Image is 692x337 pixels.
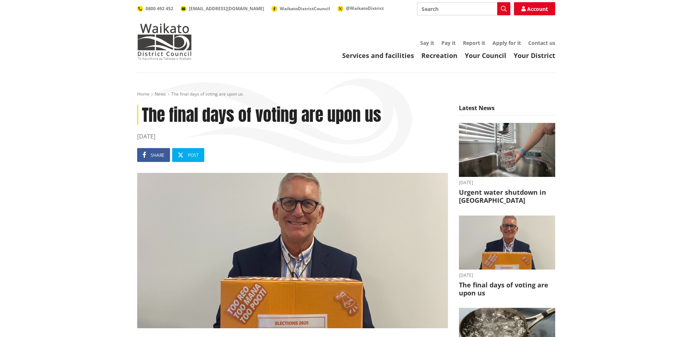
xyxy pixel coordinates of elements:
[459,216,555,270] img: Craig Hobbs editorial elections
[441,39,456,46] a: Pay it
[188,152,199,158] span: Post
[137,132,448,141] time: [DATE]
[137,91,555,97] nav: breadcrumb
[417,2,510,15] input: Search input
[459,181,555,185] time: [DATE]
[137,23,192,60] img: Waikato District Council - Te Kaunihera aa Takiwaa o Waikato
[137,105,448,125] h1: The final days of voting are upon us
[337,5,384,11] a: @WaikatoDistrict
[528,39,555,46] a: Contact us
[514,51,555,60] a: Your District
[463,39,485,46] a: Report it
[459,123,555,177] img: water image
[181,5,264,12] a: [EMAIL_ADDRESS][DOMAIN_NAME]
[459,105,555,116] h5: Latest News
[459,281,555,297] h3: The final days of voting are upon us
[421,51,457,60] a: Recreation
[492,39,521,46] a: Apply for it
[137,91,150,97] a: Home
[465,51,506,60] a: Your Council
[189,5,264,12] span: [EMAIL_ADDRESS][DOMAIN_NAME]
[346,5,384,11] span: @WaikatoDistrict
[271,5,330,12] a: WaikatoDistrictCouncil
[459,273,555,278] time: [DATE]
[459,216,555,297] a: [DATE] The final days of voting are upon us
[172,148,204,162] a: Post
[342,51,414,60] a: Services and facilities
[459,189,555,204] h3: Urgent water shutdown in [GEOGRAPHIC_DATA]
[171,91,243,97] span: The final days of voting are upon us
[280,5,330,12] span: WaikatoDistrictCouncil
[155,91,166,97] a: News
[420,39,434,46] a: Say it
[146,5,173,12] span: 0800 492 452
[514,2,555,15] a: Account
[459,123,555,205] a: [DATE] Urgent water shutdown in [GEOGRAPHIC_DATA]
[137,5,173,12] a: 0800 492 452
[137,173,448,328] img: Craig Hobbs editorial elections
[137,148,170,162] a: Share
[151,152,165,158] span: Share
